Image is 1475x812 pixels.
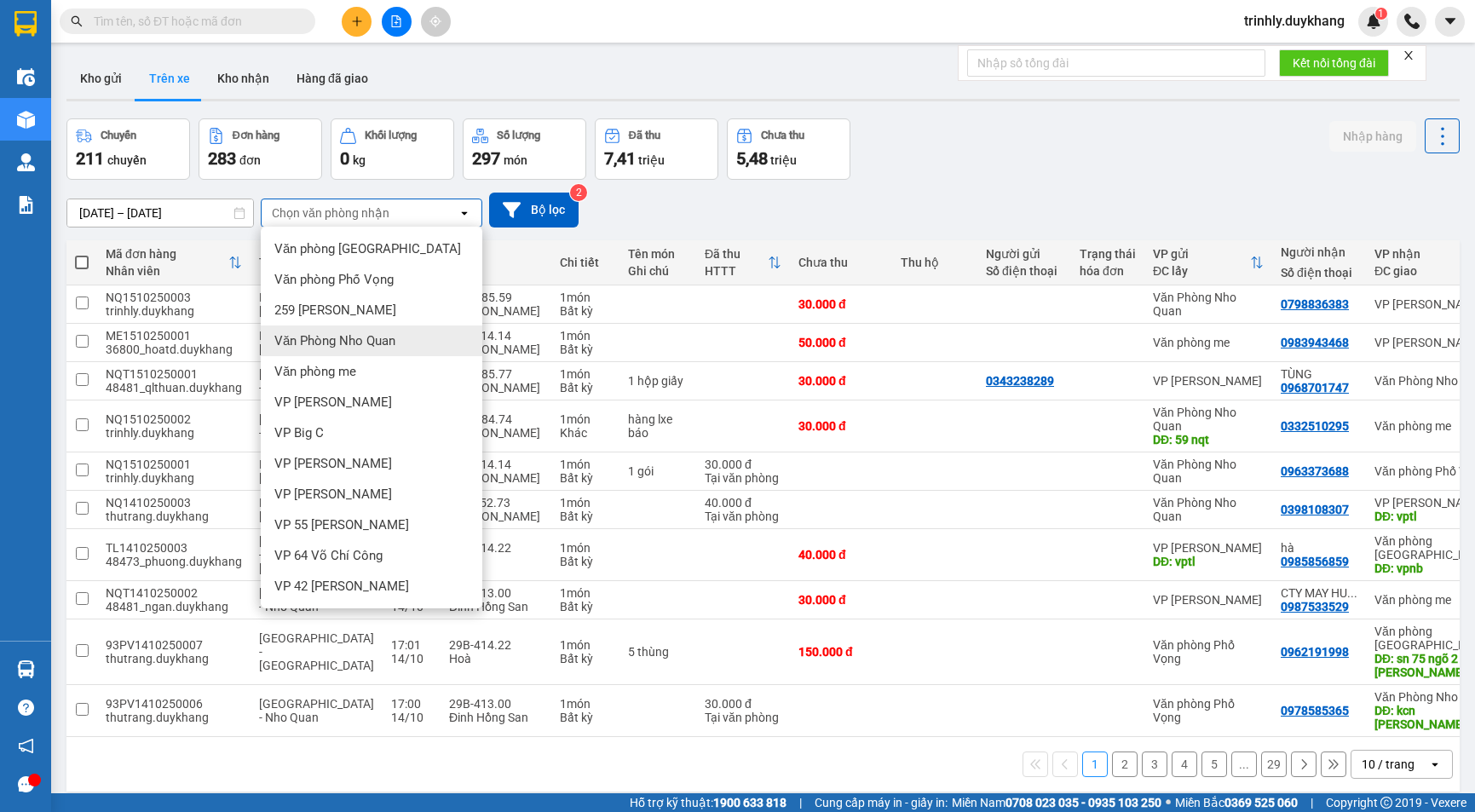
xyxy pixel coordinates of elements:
span: VP [PERSON_NAME] [274,486,392,503]
div: 0983943468 [1281,336,1349,349]
div: Bất kỳ [560,600,611,613]
div: Bất kỳ [560,304,611,318]
div: Đinh Hồng San [449,600,543,613]
div: Trạng thái [1080,247,1136,261]
div: Văn phòng me [1153,336,1264,349]
div: TÙNG [1281,367,1357,381]
div: VP [PERSON_NAME] [1153,541,1264,555]
sup: 2 [570,184,587,201]
div: 48481_ngan.duykhang [106,600,242,613]
div: Khác [560,426,611,440]
div: 0962191998 [1281,645,1349,659]
div: Số điện thoại [1281,266,1357,279]
div: 1 hộp giấy [628,374,688,388]
ul: Menu [261,227,482,608]
span: aim [429,15,441,27]
div: 1 món [560,496,611,510]
span: Hỗ trợ kỹ thuật: [630,793,786,812]
div: 0343238289 [986,374,1054,388]
span: Nho Quan - [GEOGRAPHIC_DATA] [259,291,374,318]
div: 5 thùng [628,645,688,659]
div: 1 món [560,638,611,652]
div: Văn Phòng Nho Quan [1153,458,1264,485]
div: 0398108307 [1281,503,1349,516]
button: Kho nhận [204,58,283,99]
span: VP [PERSON_NAME] [274,455,392,472]
svg: open [458,206,471,220]
button: plus [342,7,372,37]
div: VP [PERSON_NAME] [1153,593,1264,607]
strong: 1900 633 818 [713,796,786,809]
span: 1 [1378,8,1384,20]
div: 0798836383 [1281,297,1349,311]
div: Văn Phòng Nho Quan [1153,496,1264,523]
strong: 0369 525 060 [1224,796,1298,809]
div: Thu hộ [901,256,969,269]
div: Chuyến [101,130,136,141]
div: thutrang.duykhang [106,652,242,665]
div: 50.000 đ [798,336,884,349]
div: 1 món [560,412,611,426]
button: file-add [382,7,412,37]
span: Cung cấp máy in - giấy in: [815,793,948,812]
div: hàng lxe báo [628,412,688,440]
div: 14/10 [391,652,432,665]
span: 259 [PERSON_NAME] [274,302,396,319]
div: VP [PERSON_NAME] [1153,374,1264,388]
div: Chọn văn phòng nhận [272,204,389,222]
div: Bất kỳ [560,555,611,568]
div: NQ1410250003 [106,496,242,510]
span: 283 [208,148,236,169]
button: Chưa thu5,48 triệu [727,118,850,180]
div: VP gửi [1153,247,1250,261]
div: Chưa thu [798,256,884,269]
img: solution-icon [17,196,35,214]
div: 30.000 đ [705,458,781,471]
div: 29B-414.22 [449,541,543,555]
div: ME1510250001 [106,329,242,343]
div: [PERSON_NAME] [449,343,543,356]
div: Nhân viên [106,264,228,278]
div: 30.000 đ [798,297,884,311]
div: Tên món [628,247,688,261]
span: 0 [340,148,349,169]
div: 0985856859 [1281,555,1349,568]
span: [GEOGRAPHIC_DATA] - [GEOGRAPHIC_DATA] [259,534,374,575]
div: Người nhận [1281,245,1357,259]
button: 1 [1082,752,1108,777]
span: search [71,15,83,27]
div: 29B-413.00 [449,586,543,600]
div: 1 món [560,367,611,381]
div: 29H-985.77 [449,367,543,381]
div: hà [1281,541,1357,555]
div: 10 / trang [1362,756,1415,773]
div: trinhly.duykhang [106,426,242,440]
img: icon-new-feature [1366,14,1381,29]
div: 93PV1410250007 [106,638,242,652]
sup: 1 [1375,8,1387,20]
div: ĐC lấy [1153,264,1250,278]
span: 5,48 [736,148,768,169]
div: 1 món [560,697,611,711]
span: VP 42 [PERSON_NAME] [274,578,409,595]
svg: open [1428,757,1442,771]
div: [PERSON_NAME] [449,381,543,394]
input: Select a date range. [67,199,253,227]
img: warehouse-icon [17,660,35,678]
span: Văn Phòng Nho Quan [274,332,395,349]
div: Người gửi [986,247,1063,261]
div: Chi tiết [560,256,611,269]
button: Hàng đã giao [283,58,382,99]
button: Đơn hàng283đơn [199,118,322,180]
div: Ghi chú [628,264,688,278]
div: 29B-414.14 [449,329,543,343]
div: Số điện thoại [986,264,1063,278]
span: caret-down [1443,14,1458,29]
div: DĐ: 59 nqt [1153,433,1264,446]
span: [GEOGRAPHIC_DATA] - [GEOGRAPHIC_DATA] [259,631,374,672]
button: Đã thu7,41 triệu [595,118,718,180]
div: 0963373688 [1281,464,1349,478]
div: Văn Phòng Nho Quan [1153,406,1264,433]
button: 2 [1112,752,1138,777]
span: Miền Bắc [1175,793,1298,812]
